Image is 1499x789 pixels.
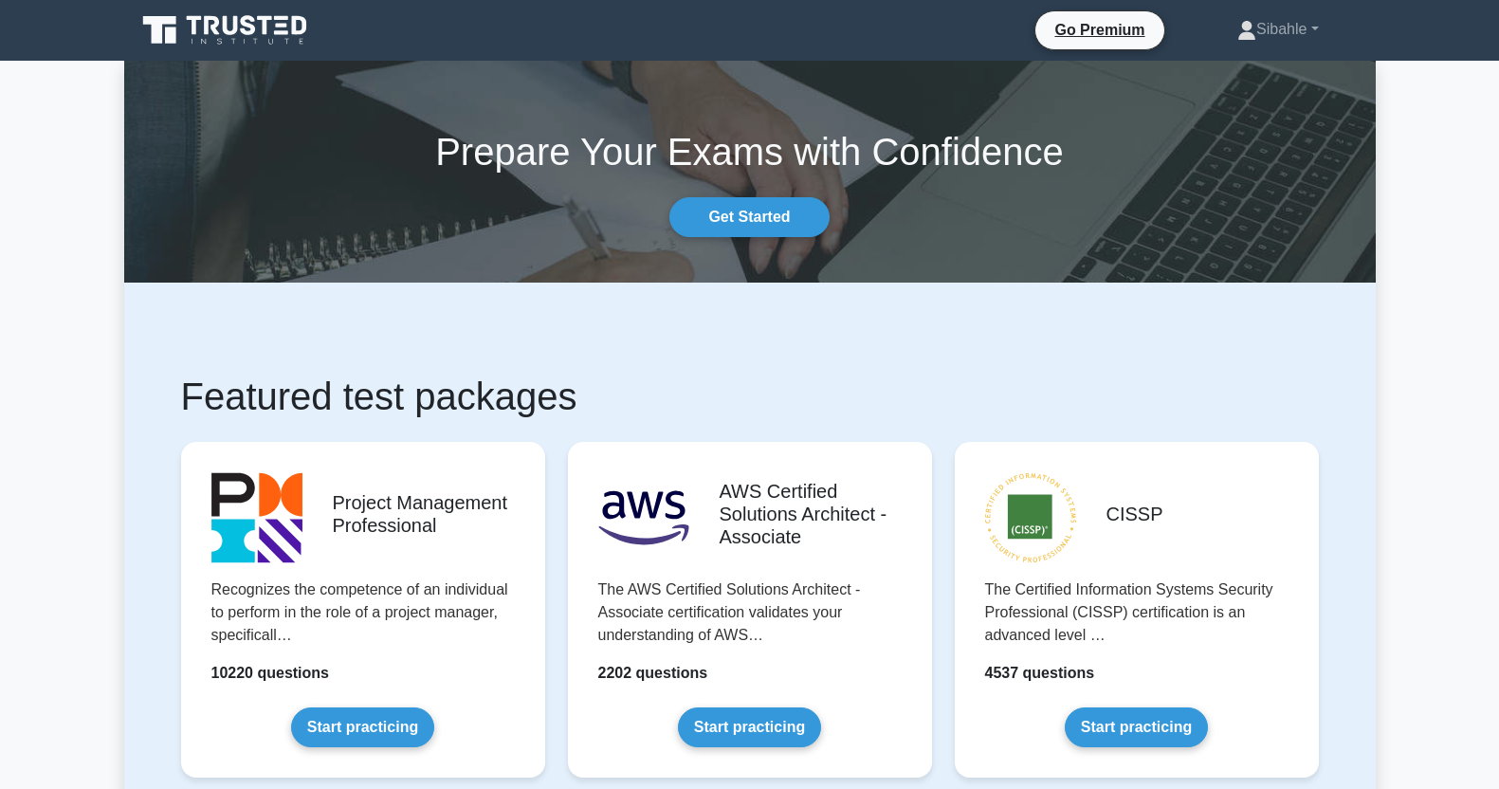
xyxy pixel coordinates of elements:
a: Get Started [669,197,829,237]
h1: Prepare Your Exams with Confidence [124,129,1376,174]
a: Start practicing [291,707,434,747]
a: Start practicing [1065,707,1208,747]
a: Go Premium [1043,18,1156,42]
a: Start practicing [678,707,821,747]
a: Sibahle [1192,10,1363,48]
h1: Featured test packages [181,374,1319,419]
